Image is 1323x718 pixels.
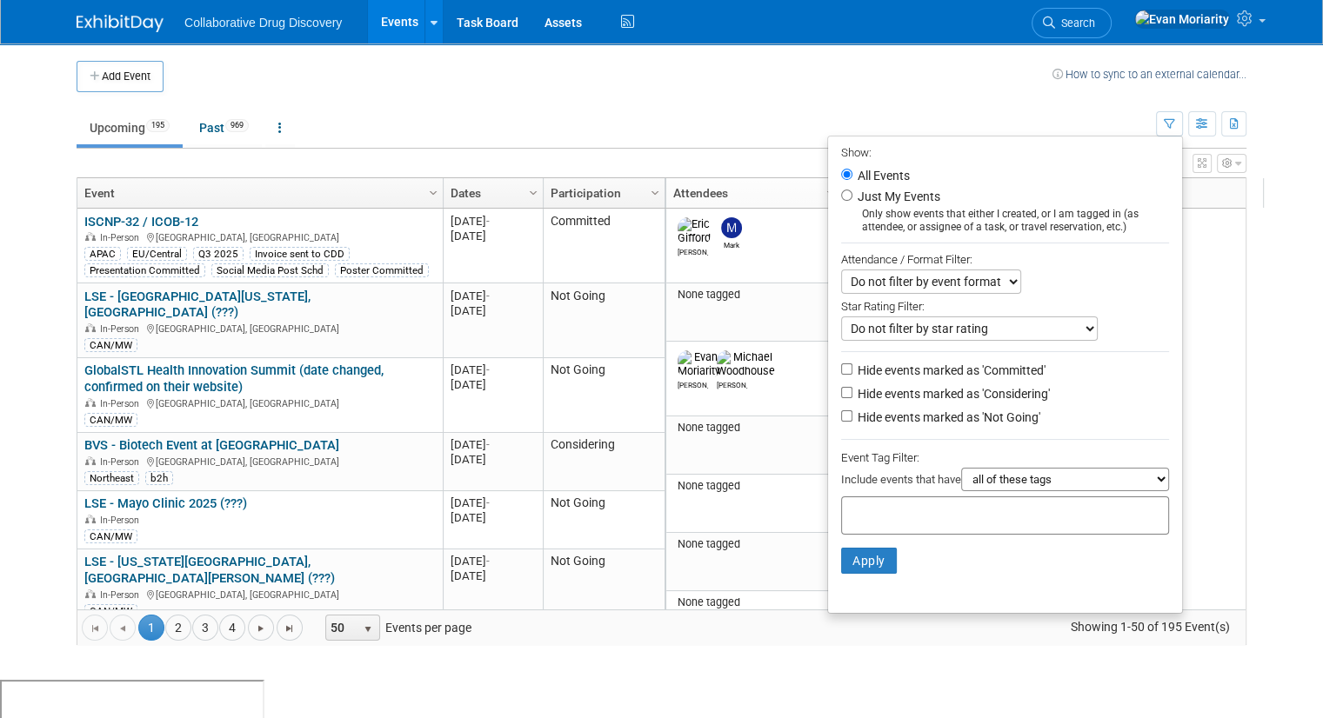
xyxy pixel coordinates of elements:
[326,615,356,640] span: 50
[84,587,435,602] div: [GEOGRAPHIC_DATA], [GEOGRAPHIC_DATA]
[225,119,249,132] span: 969
[1134,10,1230,29] img: Evan Moriarity
[854,409,1040,426] label: Hide events marked as 'Not Going'
[543,358,665,433] td: Not Going
[824,186,838,200] span: Column Settings
[145,471,173,485] div: b2h
[84,362,384,395] a: GlobalSTL Health Innovation Summit (date changed, confirmed on their website)
[854,362,1046,379] label: Hide events marked as 'Committed'
[543,283,665,358] td: Not Going
[84,229,435,244] div: [GEOGRAPHIC_DATA], [GEOGRAPHIC_DATA]
[219,615,245,641] a: 4
[841,249,1169,269] div: Attendance / Format Filter:
[84,178,431,208] a: Event
[841,548,897,574] button: Apply
[1054,615,1246,639] span: Showing 1-50 of 195 Event(s)
[84,413,137,427] div: CAN/MW
[717,378,747,389] div: Michael Woodhouse
[77,111,183,144] a: Upcoming195
[146,119,170,132] span: 195
[551,178,653,208] a: Participation
[85,232,96,241] img: In-Person Event
[854,385,1050,402] label: Hide events marked as 'Considering'
[543,209,665,283] td: Committed
[1032,8,1112,38] a: Search
[82,615,108,641] a: Go to the first page
[486,496,490,509] span: -
[100,515,144,526] span: In-Person
[673,595,834,609] div: None tagged
[486,289,490,302] span: -
[841,208,1169,234] div: Only show events that either I created, or I am tagged in (as attendee, or assignee of a task, or...
[84,471,139,485] div: Northeast
[486,215,490,228] span: -
[451,377,535,392] div: [DATE]
[100,232,144,243] span: In-Person
[77,61,164,92] button: Add Event
[84,214,198,229] a: ISCNP-32 / ICOB-12
[646,178,665,204] a: Column Settings
[165,615,191,641] a: 2
[100,456,144,468] span: In-Person
[543,549,665,624] td: Not Going
[451,289,535,303] div: [DATE]
[110,615,136,641] a: Go to the previous page
[451,214,535,229] div: [DATE]
[254,622,268,635] span: Go to the next page
[116,622,130,635] span: Go to the previous page
[486,363,490,376] span: -
[424,178,444,204] a: Column Settings
[451,452,535,467] div: [DATE]
[841,448,1169,468] div: Event Tag Filter:
[678,350,720,378] img: Evan Moriarity
[678,378,708,389] div: Evan Moriarity
[88,622,102,635] span: Go to the first page
[84,454,435,469] div: [GEOGRAPHIC_DATA], [GEOGRAPHIC_DATA]
[543,491,665,549] td: Not Going
[77,15,164,32] img: ExhibitDay
[84,338,137,352] div: CAN/MW
[84,321,435,336] div: [GEOGRAPHIC_DATA], [GEOGRAPHIC_DATA]
[100,589,144,601] span: In-Person
[543,433,665,491] td: Considering
[526,186,540,200] span: Column Settings
[673,178,829,208] a: Attendees
[100,323,144,335] span: In-Person
[451,362,535,377] div: [DATE]
[451,178,531,208] a: Dates
[721,217,742,238] img: Mark Garlinghouse
[678,245,708,256] div: Eric Gifford
[84,495,247,511] a: LSE - Mayo Clinic 2025 (???)
[193,247,244,261] div: Q3 2025
[85,456,96,465] img: In-Person Event
[84,554,335,586] a: LSE - [US_STATE][GEOGRAPHIC_DATA], [GEOGRAPHIC_DATA][PERSON_NAME] (???)
[841,468,1169,496] div: Include events that have
[717,238,747,249] div: Mark Garlinghouse
[486,438,490,451] span: -
[854,188,940,205] label: Just My Events
[841,141,1169,163] div: Show:
[84,289,311,321] a: LSE - [GEOGRAPHIC_DATA][US_STATE], [GEOGRAPHIC_DATA] (???)
[84,529,137,543] div: CAN/MW
[138,615,164,641] span: 1
[673,479,834,493] div: None tagged
[854,170,910,182] label: All Events
[841,294,1169,316] div: Star Rating Filter:
[451,495,535,510] div: [DATE]
[1052,68,1246,81] a: How to sync to an external calendar...
[84,604,137,618] div: CAN/MW
[186,111,262,144] a: Past969
[451,303,535,318] div: [DATE]
[192,615,218,641] a: 3
[283,622,297,635] span: Go to the last page
[211,263,329,277] div: Social Media Post Schd
[1055,17,1095,30] span: Search
[525,178,544,204] a: Column Settings
[822,178,841,204] a: Column Settings
[335,263,429,277] div: Poster Committed
[451,229,535,243] div: [DATE]
[673,537,834,551] div: None tagged
[451,437,535,452] div: [DATE]
[84,437,339,453] a: BVS - Biotech Event at [GEOGRAPHIC_DATA]
[717,350,775,378] img: Michael Woodhouse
